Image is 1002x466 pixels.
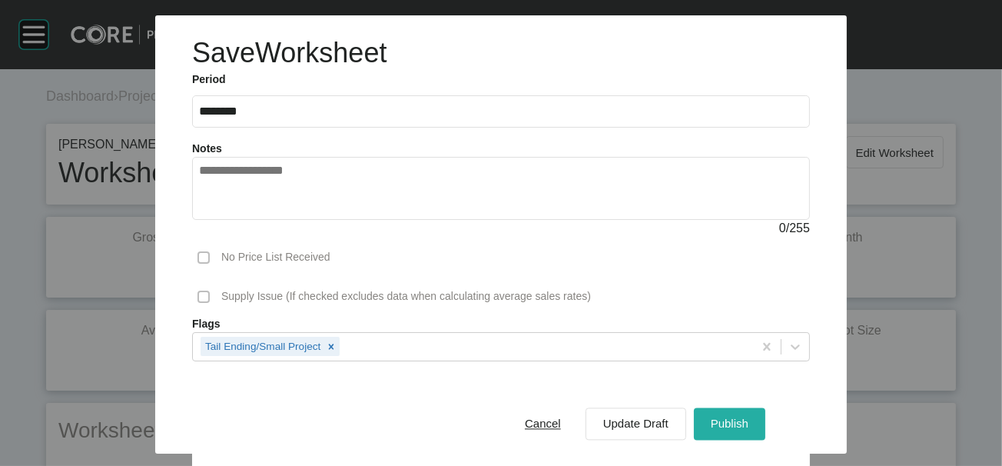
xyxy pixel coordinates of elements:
[508,408,578,440] button: Cancel
[525,418,561,431] span: Cancel
[221,289,591,305] p: Supply Issue (If checked excludes data when calculating average sales rates)
[192,317,810,332] label: Flags
[779,221,786,235] span: 0
[192,72,810,88] label: Period
[192,34,387,72] h1: Save Worksheet
[221,250,330,265] p: No Price List Received
[192,142,222,155] label: Notes
[694,408,765,440] button: Publish
[201,337,323,356] div: Tail Ending/Small Project
[711,418,748,431] span: Publish
[586,408,686,440] button: Update Draft
[603,418,669,431] span: Update Draft
[192,220,810,237] div: / 255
